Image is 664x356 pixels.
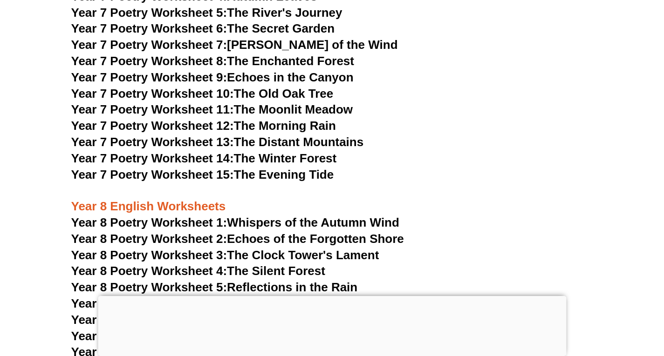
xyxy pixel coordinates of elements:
[71,313,227,327] span: Year 8 Poetry Worksheet 7:
[71,329,325,343] a: Year 8 Poetry Worksheet 8:The Silent Forest
[71,248,379,262] a: Year 8 Poetry Worksheet 3:The Clock Tower's Lament
[71,135,234,149] span: Year 7 Poetry Worksheet 13:
[71,6,342,20] a: Year 7 Poetry Worksheet 5:The River's Journey
[71,296,227,310] span: Year 8 Poetry Worksheet 6:
[71,168,234,181] span: Year 7 Poetry Worksheet 15:
[71,329,227,343] span: Year 8 Poetry Worksheet 8:
[71,232,404,246] a: Year 8 Poetry Worksheet 2:Echoes of the Forgotten Shore
[71,87,234,101] span: Year 7 Poetry Worksheet 10:
[71,102,234,116] span: Year 7 Poetry Worksheet 11:
[71,6,227,20] span: Year 7 Poetry Worksheet 5:
[71,54,227,68] span: Year 7 Poetry Worksheet 8:
[71,119,234,133] span: Year 7 Poetry Worksheet 12:
[71,38,227,52] span: Year 7 Poetry Worksheet 7:
[71,248,227,262] span: Year 8 Poetry Worksheet 3:
[71,183,593,215] h3: Year 8 English Worksheets
[71,264,325,278] a: Year 8 Poetry Worksheet 4:The Silent Forest
[71,119,336,133] a: Year 7 Poetry Worksheet 12:The Morning Rain
[71,215,399,229] a: Year 8 Poetry Worksheet 1:Whispers of the Autumn Wind
[71,70,227,84] span: Year 7 Poetry Worksheet 9:
[71,313,335,327] a: Year 8 Poetry Worksheet 7:Echoes of the Past
[71,296,411,310] a: Year 8 Poetry Worksheet 6:The Lighthouse Keeper's Watch
[71,21,227,35] span: Year 7 Poetry Worksheet 6:
[71,280,358,294] a: Year 8 Poetry Worksheet 5:Reflections in the Rain
[71,232,227,246] span: Year 8 Poetry Worksheet 2:
[71,135,364,149] a: Year 7 Poetry Worksheet 13:The Distant Mountains
[71,87,334,101] a: Year 7 Poetry Worksheet 10:The Old Oak Tree
[71,54,354,68] a: Year 7 Poetry Worksheet 8:The Enchanted Forest
[71,151,337,165] a: Year 7 Poetry Worksheet 14:The Winter Forest
[98,296,566,354] iframe: Advertisement
[71,168,334,181] a: Year 7 Poetry Worksheet 15:The Evening Tide
[71,38,398,52] a: Year 7 Poetry Worksheet 7:[PERSON_NAME] of the Wind
[71,215,227,229] span: Year 8 Poetry Worksheet 1:
[71,102,353,116] a: Year 7 Poetry Worksheet 11:The Moonlit Meadow
[71,21,335,35] a: Year 7 Poetry Worksheet 6:The Secret Garden
[71,280,227,294] span: Year 8 Poetry Worksheet 5:
[71,70,354,84] a: Year 7 Poetry Worksheet 9:Echoes in the Canyon
[71,264,227,278] span: Year 8 Poetry Worksheet 4:
[509,251,664,356] iframe: Chat Widget
[71,151,234,165] span: Year 7 Poetry Worksheet 14:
